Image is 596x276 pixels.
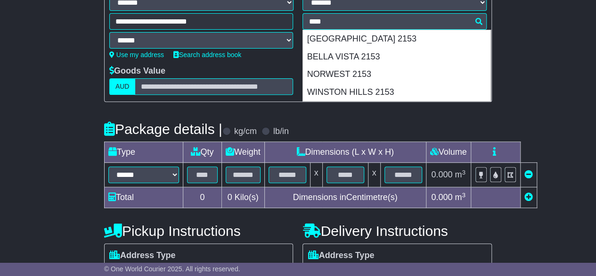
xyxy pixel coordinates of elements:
td: Kilo(s) [221,187,264,208]
td: Total [104,187,183,208]
td: Volume [426,142,471,163]
a: Remove this item [524,170,533,179]
typeahead: Please provide city [302,13,487,30]
span: © One World Courier 2025. All rights reserved. [104,265,240,273]
div: BELLA VISTA 2153 [303,48,490,66]
td: x [310,163,322,187]
a: Use my address [109,51,164,59]
span: 0.000 [431,192,452,202]
label: kg/cm [234,126,257,137]
label: Address Type [109,251,176,261]
td: Weight [221,142,264,163]
span: m [455,170,465,179]
h4: Delivery Instructions [302,223,492,239]
a: Search address book [173,51,241,59]
td: Type [104,142,183,163]
label: lb/in [273,126,289,137]
td: Dimensions (L x W x H) [264,142,426,163]
sup: 3 [462,192,465,199]
td: 0 [183,187,221,208]
label: Address Type [308,251,374,261]
div: [GEOGRAPHIC_DATA] 2153 [303,30,490,48]
h4: Package details | [104,121,222,137]
h4: Pickup Instructions [104,223,294,239]
span: 0.000 [431,170,452,179]
span: m [455,192,465,202]
span: 0 [228,192,232,202]
td: Dimensions in Centimetre(s) [264,187,426,208]
label: Goods Value [109,66,165,76]
a: Add new item [524,192,533,202]
label: AUD [109,78,136,95]
div: NORWEST 2153 [303,66,490,84]
td: x [368,163,380,187]
sup: 3 [462,169,465,176]
td: Qty [183,142,221,163]
div: WINSTON HILLS 2153 [303,84,490,101]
